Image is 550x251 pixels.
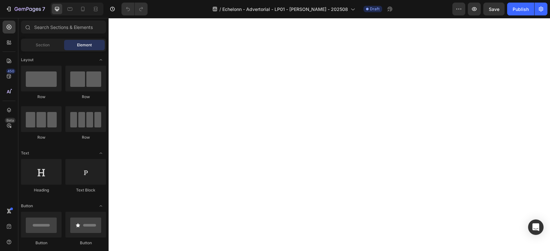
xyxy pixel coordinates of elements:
[21,21,106,33] input: Search Sections & Elements
[21,150,29,156] span: Text
[36,42,50,48] span: Section
[507,3,534,15] button: Publish
[96,55,106,65] span: Toggle open
[219,6,221,13] span: /
[96,201,106,211] span: Toggle open
[21,94,62,100] div: Row
[65,187,106,193] div: Text Block
[21,57,34,63] span: Layout
[528,219,544,235] div: Open Intercom Messenger
[96,148,106,158] span: Toggle open
[65,240,106,246] div: Button
[42,5,45,13] p: 7
[222,6,348,13] span: Echelonn - Advertorial - LP01 - [PERSON_NAME] - 202508
[3,3,48,15] button: 7
[483,3,505,15] button: Save
[21,135,62,140] div: Row
[21,187,62,193] div: Heading
[6,69,15,74] div: 450
[77,42,92,48] span: Element
[370,6,380,12] span: Draft
[21,240,62,246] div: Button
[121,3,148,15] div: Undo/Redo
[109,18,550,251] iframe: Design area
[489,6,499,12] span: Save
[5,118,15,123] div: Beta
[65,135,106,140] div: Row
[513,6,529,13] div: Publish
[65,94,106,100] div: Row
[21,203,33,209] span: Button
